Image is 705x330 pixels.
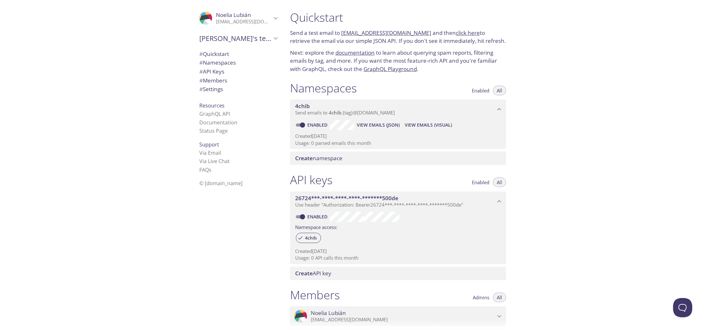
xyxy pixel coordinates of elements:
div: 4chib [296,233,321,243]
span: Noelia Lubián [311,310,346,317]
button: Admins [469,293,493,302]
span: View Emails (JSON) [357,121,400,129]
a: [EMAIL_ADDRESS][DOMAIN_NAME] [341,29,431,36]
div: API Keys [194,67,282,76]
a: Documentation [199,119,237,126]
p: Send a test email to and then to retrieve the email via our simple JSON API. If you don't see it ... [290,29,506,45]
button: All [493,86,506,95]
button: View Emails (Visual) [402,120,455,130]
span: Send emails to . {tag} @[DOMAIN_NAME] [295,109,395,116]
div: Noelia Lubián [194,8,282,29]
a: Enabled [306,122,330,128]
span: [PERSON_NAME]'s team [199,34,272,43]
h1: Members [290,288,340,302]
p: Created [DATE] [295,133,501,139]
span: Members [199,77,227,84]
p: Next: explore the to learn about querying spam reports, filtering emails by tag, and more. If you... [290,49,506,73]
div: 4chib namespace [290,99,506,119]
div: Noelia's team [194,30,282,47]
div: Quickstart [194,50,282,59]
span: Create [295,270,313,277]
span: Support [199,141,219,148]
p: [EMAIL_ADDRESS][DOMAIN_NAME] [311,317,495,323]
div: Create API Key [290,267,506,280]
div: Create namespace [290,152,506,165]
iframe: Help Scout Beacon - Open [673,298,692,317]
div: Members [194,76,282,85]
div: Namespaces [194,58,282,67]
span: Settings [199,85,223,93]
span: # [199,50,203,58]
label: Namespace access: [295,222,337,231]
span: View Emails (Visual) [405,121,452,129]
p: Created [DATE] [295,248,501,255]
span: namespace [295,154,342,162]
a: Enabled [306,214,330,220]
a: Status Page [199,127,228,134]
span: # [199,85,203,93]
span: # [199,77,203,84]
a: GraphQL Playground [364,65,417,73]
span: 4chib [301,235,321,241]
a: documentation [335,49,375,56]
span: 4chib [329,109,341,116]
button: Enabled [468,86,493,95]
div: Noelia Lubián [290,306,506,326]
span: © [DOMAIN_NAME] [199,180,242,187]
span: s [209,166,211,173]
h1: Namespaces [290,81,357,95]
h1: API keys [290,173,333,187]
span: 4chib [295,102,310,110]
a: click here [456,29,480,36]
button: All [493,293,506,302]
p: Usage: 0 API calls this month [295,255,501,261]
button: Enabled [468,177,493,187]
h1: Quickstart [290,10,506,25]
button: View Emails (JSON) [354,120,402,130]
button: All [493,177,506,187]
a: FAQ [199,166,211,173]
span: # [199,68,203,75]
p: Usage: 0 parsed emails this month [295,140,501,146]
a: Via Email [199,149,221,156]
span: Quickstart [199,50,229,58]
a: GraphQL API [199,110,230,117]
span: Create [295,154,313,162]
a: Via Live Chat [199,158,230,165]
span: API Keys [199,68,224,75]
span: Noelia Lubián [216,11,251,19]
span: Resources [199,102,225,109]
span: API key [295,270,331,277]
span: # [199,59,203,66]
div: Team Settings [194,85,282,94]
p: [EMAIL_ADDRESS][DOMAIN_NAME] [216,19,272,25]
span: Namespaces [199,59,236,66]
